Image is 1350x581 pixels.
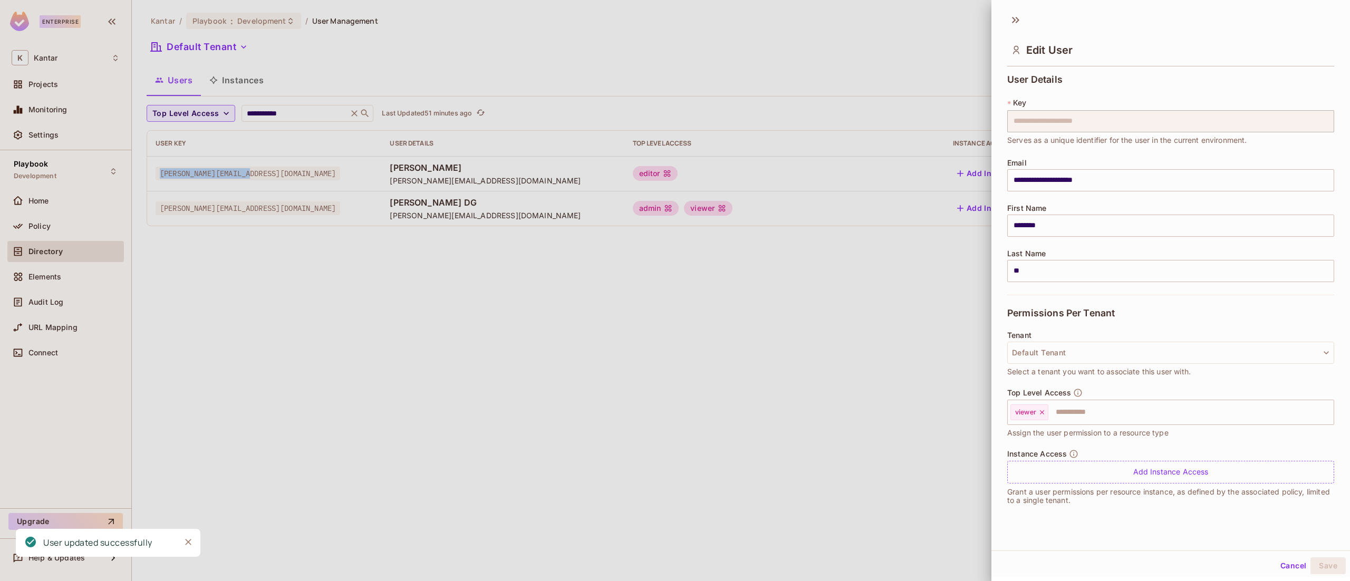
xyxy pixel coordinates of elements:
[1276,557,1310,574] button: Cancel
[1007,342,1334,364] button: Default Tenant
[1013,99,1026,107] span: Key
[1310,557,1346,574] button: Save
[1007,366,1191,377] span: Select a tenant you want to associate this user with.
[1007,134,1247,146] span: Serves as a unique identifier for the user in the current environment.
[1010,404,1048,420] div: viewer
[1007,488,1334,505] p: Grant a user permissions per resource instance, as defined by the associated policy, limited to a...
[1007,249,1046,258] span: Last Name
[1007,159,1027,167] span: Email
[1007,389,1071,397] span: Top Level Access
[1007,450,1067,458] span: Instance Access
[1328,411,1330,413] button: Open
[180,534,196,550] button: Close
[1026,44,1073,56] span: Edit User
[1007,331,1031,340] span: Tenant
[43,536,152,549] div: User updated successfully
[1015,408,1036,417] span: viewer
[1007,204,1047,212] span: First Name
[1007,74,1063,85] span: User Details
[1007,308,1115,318] span: Permissions Per Tenant
[1007,461,1334,483] div: Add Instance Access
[1007,427,1169,439] span: Assign the user permission to a resource type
